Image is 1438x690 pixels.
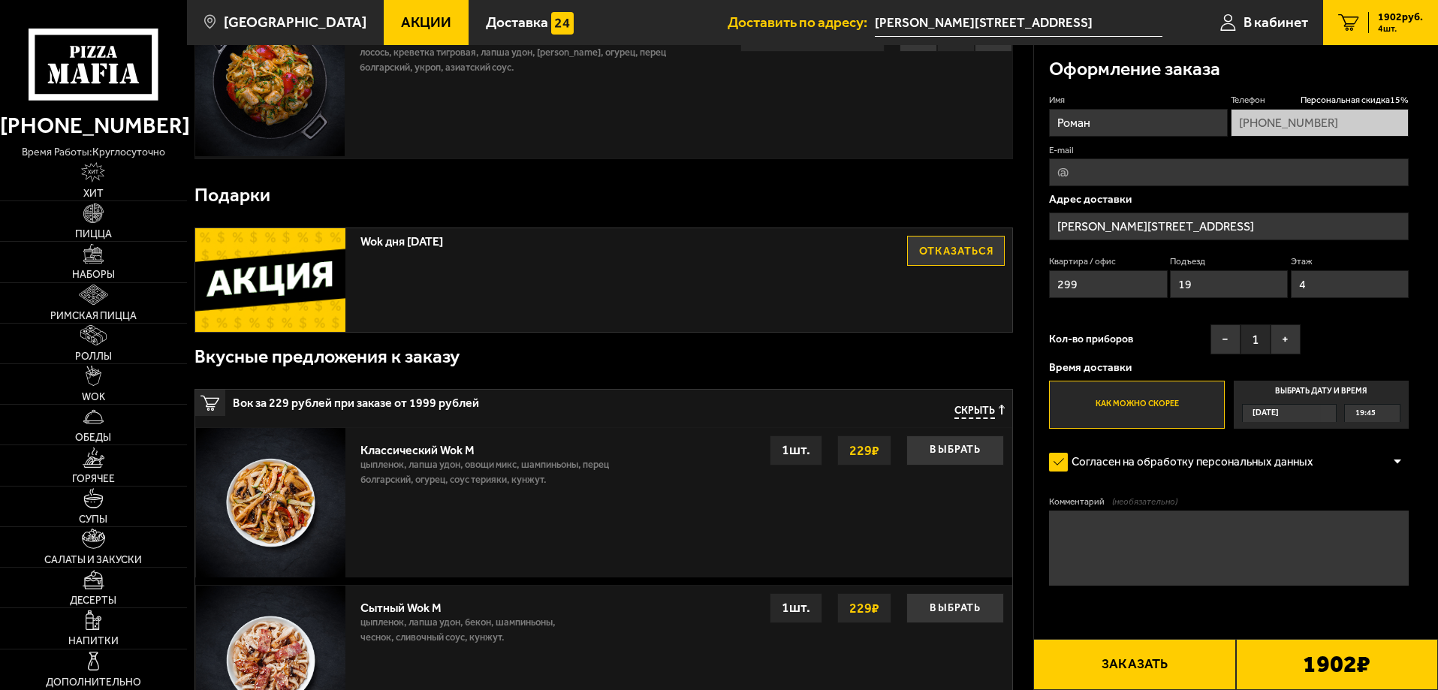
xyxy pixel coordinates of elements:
label: Телефон [1231,94,1409,107]
span: Пицца [75,229,112,240]
span: WOK [82,392,105,402]
input: Ваш адрес доставки [875,9,1162,37]
span: Наборы [72,270,115,280]
span: Супы [79,514,107,525]
b: 1902 ₽ [1303,652,1370,676]
input: Имя [1049,109,1227,137]
label: E-mail [1049,144,1409,157]
strong: 229 ₽ [846,436,883,465]
label: Выбрать дату и время [1234,381,1409,429]
button: Выбрать [906,593,1004,623]
span: Хит [83,188,104,199]
span: Салаты и закуски [44,555,142,565]
label: Комментарий [1049,496,1409,508]
p: цыпленок, лапша удон, овощи микс, шампиньоны, перец болгарский, огурец, соус терияки, кунжут. [360,457,620,495]
span: Роллы [75,351,112,362]
h3: Оформление заказа [1049,60,1220,79]
span: Напитки [68,636,119,646]
div: Сытный Wok M [360,593,583,615]
span: Римская пицца [50,311,137,321]
p: Адрес доставки [1049,194,1409,205]
span: Россия, Санкт-Петербург, Пушкин, Детскосельский бульвар, 9 [875,9,1162,37]
strong: 229 ₽ [846,594,883,622]
span: (необязательно) [1112,496,1177,508]
span: Персональная скидка 15 % [1301,94,1409,107]
button: Отказаться [907,236,1005,266]
span: Горячее [72,474,115,484]
button: Выбрать [906,435,1004,466]
span: [DATE] [1253,405,1279,422]
span: Скрыть [954,405,995,419]
img: 15daf4d41897b9f0e9f617042186c801.svg [551,12,574,35]
div: Классический Wok M [360,435,620,457]
div: 1 шт. [770,435,822,466]
span: Доставка [486,15,548,29]
span: 1902 руб. [1378,12,1423,23]
button: Заказать [1033,639,1235,690]
span: Акции [401,15,451,29]
a: Классический Wok Mцыпленок, лапша удон, овощи микс, шампиньоны, перец болгарский, огурец, соус те... [195,427,1012,577]
span: Дополнительно [46,677,141,688]
label: Имя [1049,94,1227,107]
span: 19:45 [1355,405,1376,422]
span: Кол-во приборов [1049,334,1133,345]
label: Квартира / офис [1049,255,1167,268]
button: − [1210,324,1241,354]
p: цыпленок, лапша удон, бекон, шампиньоны, чеснок, сливочный соус, кунжут. [360,615,583,652]
span: Десерты [70,595,116,606]
label: Подъезд [1170,255,1288,268]
h3: Подарки [194,186,270,205]
span: 4 шт. [1378,24,1423,33]
p: лосось, креветка тигровая, лапша удон, [PERSON_NAME], огурец, перец болгарский, укроп, азиатский ... [360,45,693,75]
span: 1 [1241,324,1271,354]
span: Обеды [75,432,111,443]
span: [GEOGRAPHIC_DATA] [224,15,366,29]
button: + [1271,324,1301,354]
button: Скрыть [954,405,1005,419]
span: Вок за 229 рублей при заказе от 1999 рублей [233,390,723,409]
input: @ [1049,158,1409,186]
label: Как можно скорее [1049,381,1224,429]
span: Доставить по адресу: [728,15,875,29]
h3: Вкусные предложения к заказу [194,348,460,366]
span: В кабинет [1244,15,1308,29]
div: 1 шт. [770,593,822,623]
input: +7 ( [1231,109,1409,137]
label: Согласен на обработку персональных данных [1049,447,1328,478]
p: Время доставки [1049,362,1409,373]
label: Этаж [1291,255,1409,268]
span: Wok дня [DATE] [360,228,851,248]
